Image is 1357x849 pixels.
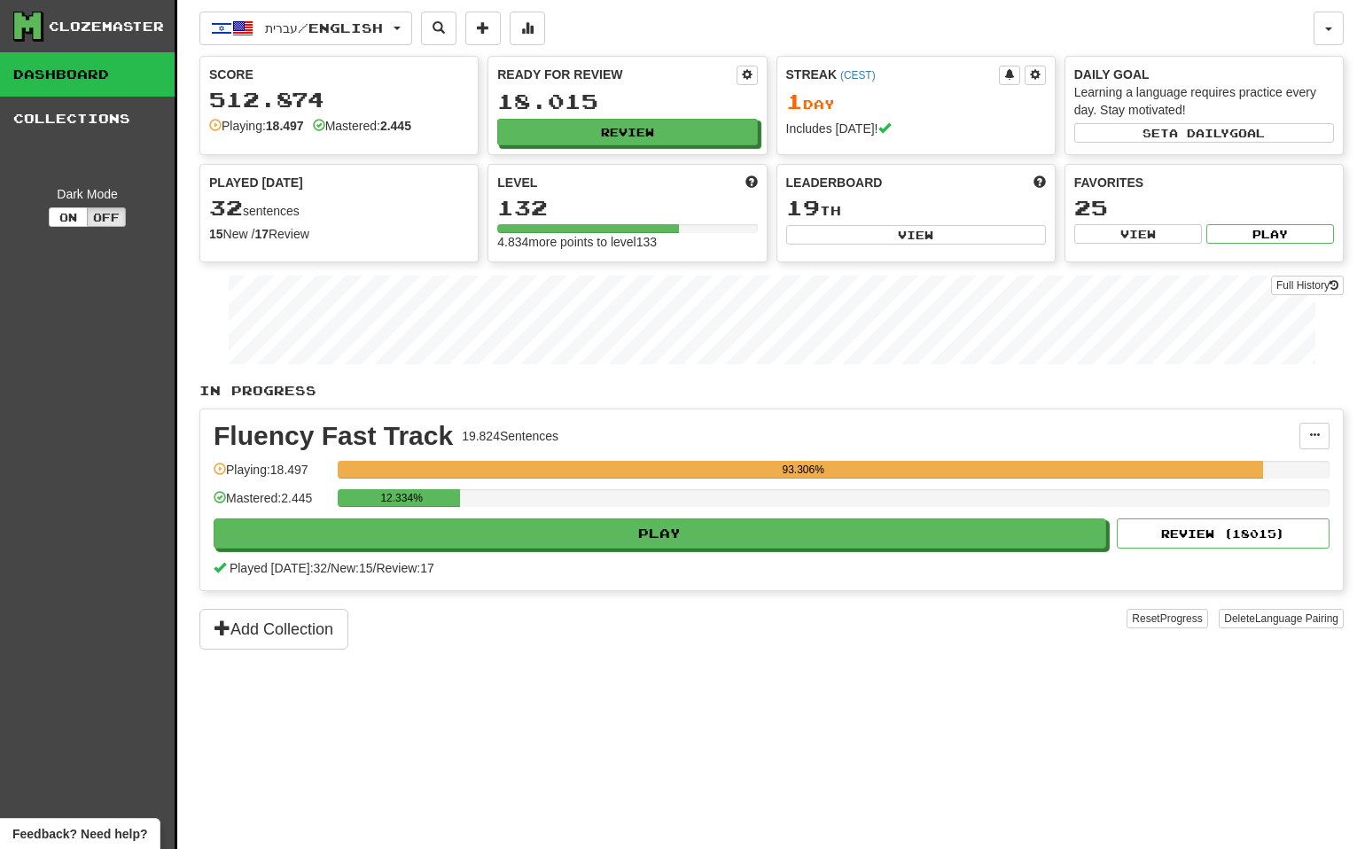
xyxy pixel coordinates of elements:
[199,609,348,650] button: Add Collection
[786,197,1046,220] div: th
[786,195,820,220] span: 19
[497,233,757,251] div: 4.834 more points to level 133
[209,227,223,241] strong: 15
[465,12,501,45] button: Add sentence to collection
[786,120,1046,137] div: Includes [DATE]!
[373,561,377,575] span: /
[1271,276,1344,295] a: Full History
[12,825,147,843] span: Open feedback widget
[840,69,876,82] a: (CEST)
[209,197,469,220] div: sentences
[1255,612,1338,625] span: Language Pairing
[327,561,331,575] span: /
[343,489,460,507] div: 12.334%
[214,423,453,449] div: Fluency Fast Track
[343,461,1263,479] div: 93.306%
[49,207,88,227] button: On
[1160,612,1203,625] span: Progress
[87,207,126,227] button: Off
[1074,66,1334,83] div: Daily Goal
[209,66,469,83] div: Score
[214,489,329,518] div: Mastered: 2.445
[1033,174,1046,191] span: This week in points, UTC
[745,174,758,191] span: Score more points to level up
[214,461,329,490] div: Playing: 18.497
[786,225,1046,245] button: View
[13,185,161,203] div: Dark Mode
[209,225,469,243] div: New / Review
[786,174,883,191] span: Leaderboard
[1074,224,1202,244] button: View
[497,174,537,191] span: Level
[786,90,1046,113] div: Day
[49,18,164,35] div: Clozemaster
[1206,224,1334,244] button: Play
[313,117,411,135] div: Mastered:
[1127,609,1207,628] button: ResetProgress
[1074,123,1334,143] button: Seta dailygoal
[199,12,412,45] button: עברית/English
[1074,197,1334,219] div: 25
[1117,518,1330,549] button: Review (18015)
[199,382,1344,400] p: In Progress
[1074,174,1334,191] div: Favorites
[209,117,304,135] div: Playing:
[266,119,304,133] strong: 18.497
[462,427,558,445] div: 19.824 Sentences
[421,12,456,45] button: Search sentences
[497,197,757,219] div: 132
[376,561,433,575] span: Review: 17
[209,195,243,220] span: 32
[230,561,327,575] span: Played [DATE]: 32
[786,66,999,83] div: Streak
[380,119,411,133] strong: 2.445
[497,90,757,113] div: 18.015
[1219,609,1344,628] button: DeleteLanguage Pairing
[1074,83,1334,119] div: Learning a language requires practice every day. Stay motivated!
[209,174,303,191] span: Played [DATE]
[254,227,269,241] strong: 17
[214,518,1106,549] button: Play
[510,12,545,45] button: More stats
[497,119,757,145] button: Review
[497,66,736,83] div: Ready for Review
[265,20,383,35] span: עברית / English
[786,89,803,113] span: 1
[331,561,372,575] span: New: 15
[1169,127,1229,139] span: a daily
[209,89,469,111] div: 512.874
